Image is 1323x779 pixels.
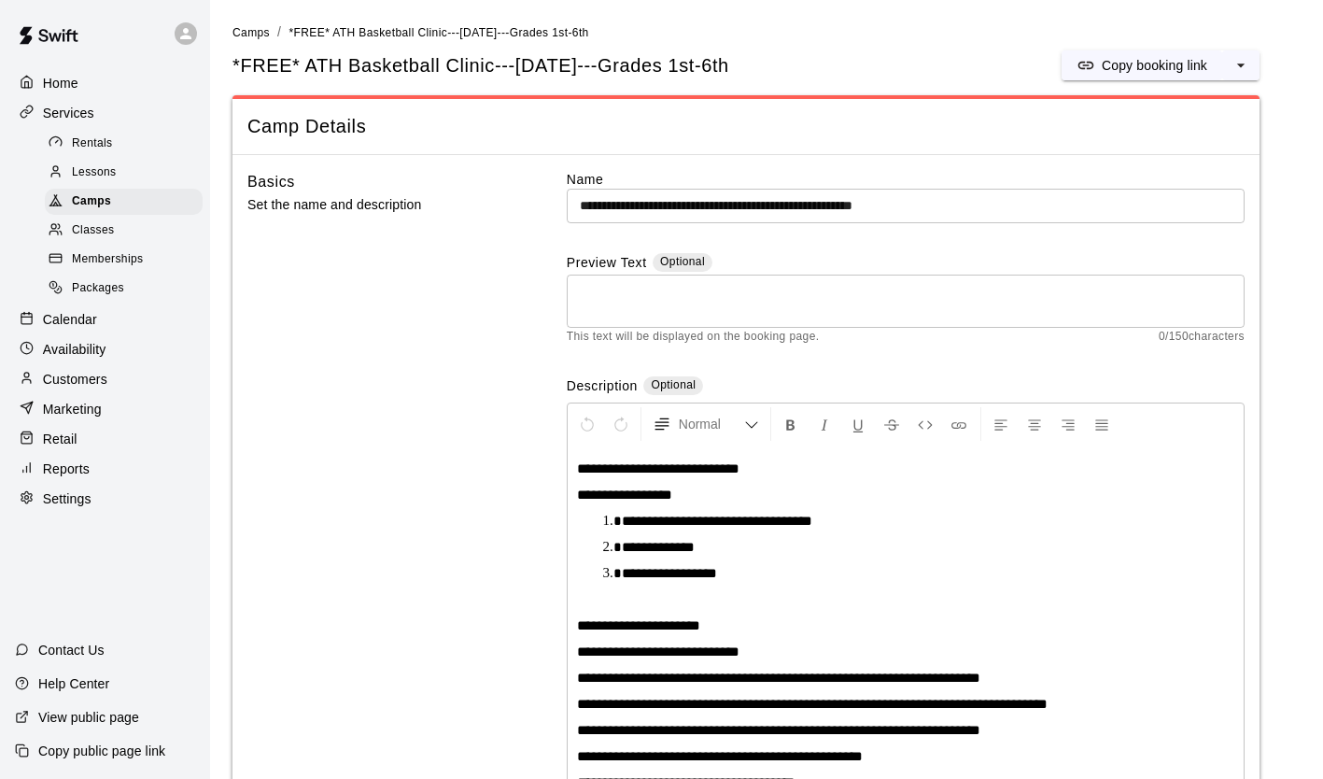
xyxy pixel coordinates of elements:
p: Set the name and description [247,193,507,217]
p: View public page [38,708,139,727]
a: Availability [15,335,195,363]
div: Rentals [45,131,203,157]
label: Name [567,170,1245,189]
p: Home [43,74,78,92]
a: Retail [15,425,195,453]
p: Settings [43,489,91,508]
a: Services [15,99,195,127]
p: Services [43,104,94,122]
span: Rentals [72,135,113,153]
p: Reports [43,460,90,478]
div: Camps [45,189,203,215]
span: *FREE* ATH Basketball Clinic---[DATE]---Grades 1st-6th [289,26,588,39]
span: 0 / 150 characters [1159,328,1245,347]
button: Format Underline [842,407,874,441]
span: Camps [232,26,270,39]
a: Camps [45,188,210,217]
div: Classes [45,218,203,244]
div: split button [1062,50,1260,80]
button: Redo [605,407,637,441]
a: Classes [45,217,210,246]
label: Preview Text [567,253,647,275]
h6: Basics [247,170,295,194]
a: Reports [15,455,195,483]
a: Packages [45,275,210,304]
p: Retail [43,430,77,448]
div: Memberships [45,247,203,273]
button: Center Align [1019,407,1050,441]
button: Insert Code [909,407,941,441]
button: Format Italics [809,407,840,441]
p: Calendar [43,310,97,329]
li: / [277,22,281,42]
button: Copy booking link [1062,50,1222,80]
button: Undo [571,407,603,441]
button: Insert Link [943,407,975,441]
button: Formatting Options [645,407,767,441]
div: Packages [45,276,203,302]
span: Optional [660,255,705,268]
span: Memberships [72,250,143,269]
p: Help Center [38,674,109,693]
p: Copy public page link [38,742,165,760]
a: Customers [15,365,195,393]
nav: breadcrumb [232,22,1301,43]
button: Format Bold [775,407,807,441]
p: Customers [43,370,107,389]
button: Left Align [985,407,1017,441]
p: Availability [43,340,106,359]
span: Classes [72,221,114,240]
a: Lessons [45,158,210,187]
a: Rentals [45,129,210,158]
p: Copy booking link [1102,56,1207,75]
span: Normal [679,415,744,433]
a: Camps [232,24,270,39]
button: Right Align [1052,407,1084,441]
h5: *FREE* ATH Basketball Clinic---[DATE]---Grades 1st-6th [232,53,729,78]
p: Contact Us [38,641,105,659]
a: Home [15,69,195,97]
span: Optional [651,378,696,391]
span: This text will be displayed on the booking page. [567,328,820,347]
label: Description [567,376,638,398]
a: Settings [15,485,195,513]
button: Format Strikethrough [876,407,908,441]
span: Packages [72,279,124,298]
a: Memberships [45,246,210,275]
span: Camp Details [247,114,1245,139]
a: Calendar [15,305,195,333]
button: select merge strategy [1222,50,1260,80]
div: Lessons [45,160,203,186]
span: Lessons [72,163,117,182]
p: Marketing [43,400,102,418]
button: Justify Align [1086,407,1118,441]
a: Marketing [15,395,195,423]
span: Camps [72,192,111,211]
